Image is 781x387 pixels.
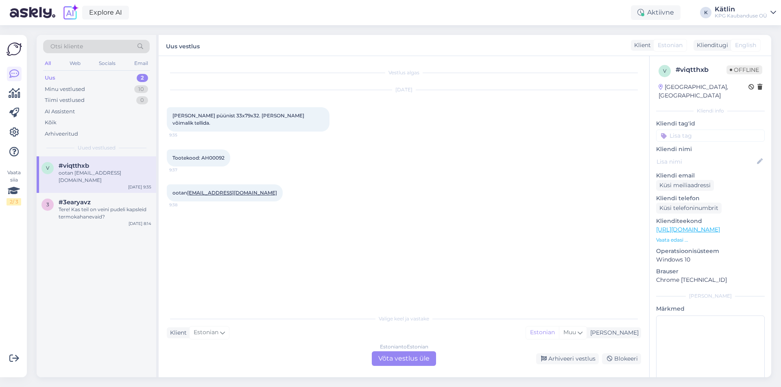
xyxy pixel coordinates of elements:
div: Aktiivne [631,5,681,20]
div: Web [68,58,82,69]
div: Valige keel ja vastake [167,315,641,322]
a: KätlinKPG Kaubanduse OÜ [715,6,776,19]
p: Vaata edasi ... [656,236,765,244]
div: Estonian [526,326,559,339]
div: Socials [97,58,117,69]
span: v [46,165,49,171]
div: Kõik [45,119,57,127]
div: Klient [631,41,651,50]
span: Tootekood: AH00092 [172,155,225,161]
span: v [663,68,666,74]
div: Minu vestlused [45,85,85,93]
div: Vestlus algas [167,69,641,76]
div: Klient [167,329,187,337]
a: [EMAIL_ADDRESS][DOMAIN_NAME] [187,190,277,196]
img: explore-ai [62,4,79,21]
div: Blokeeri [602,353,641,364]
span: 9:38 [169,202,200,208]
div: 2 [137,74,148,82]
span: English [735,41,756,50]
div: Klienditugi [694,41,728,50]
a: [URL][DOMAIN_NAME] [656,226,720,233]
span: Otsi kliente [50,42,83,51]
div: Email [133,58,150,69]
div: [DATE] [167,86,641,93]
div: [DATE] 8:14 [129,221,151,227]
p: Windows 10 [656,255,765,264]
p: Kliendi email [656,171,765,180]
div: Küsi telefoninumbrit [656,203,722,214]
div: Uus [45,74,55,82]
div: Arhiveeri vestlus [536,353,599,364]
span: 3 [46,201,49,208]
p: Kliendi tag'id [656,119,765,128]
div: Arhiveeritud [45,130,78,138]
span: Muu [563,329,576,336]
input: Lisa nimi [657,157,755,166]
div: Tiimi vestlused [45,96,85,104]
div: AI Assistent [45,108,75,116]
span: Uued vestlused [78,144,116,151]
div: [DATE] 9:35 [128,184,151,190]
span: 9:37 [169,167,200,173]
img: Askly Logo [7,41,22,57]
div: Kliendi info [656,107,765,115]
div: 0 [136,96,148,104]
span: 9:35 [169,132,200,138]
div: Tere! Kas teil on veini pudeli kapsleid termokahanevaid? [59,206,151,221]
div: Estonian to Estonian [380,343,428,350]
p: Brauser [656,267,765,276]
span: Offline [726,65,762,74]
div: ootan [EMAIL_ADDRESS][DOMAIN_NAME] [59,169,151,184]
div: [GEOGRAPHIC_DATA], [GEOGRAPHIC_DATA] [659,83,748,100]
div: Võta vestlus üle [372,351,436,366]
span: Estonian [194,328,218,337]
div: KPG Kaubanduse OÜ [715,13,767,19]
div: [PERSON_NAME] [587,329,639,337]
div: [PERSON_NAME] [656,292,765,300]
div: All [43,58,52,69]
span: Estonian [658,41,683,50]
p: Operatsioonisüsteem [656,247,765,255]
div: Küsi meiliaadressi [656,180,714,191]
input: Lisa tag [656,130,765,142]
div: # viqtthxb [676,65,726,75]
span: #3earyavz [59,199,91,206]
div: Vaata siia [7,169,21,205]
div: 2 / 3 [7,198,21,205]
span: #viqtthxb [59,162,89,169]
p: Kliendi nimi [656,145,765,154]
p: Kliendi telefon [656,194,765,203]
a: Explore AI [82,6,129,19]
span: ootan [172,190,277,196]
div: 10 [134,85,148,93]
label: Uus vestlus [166,40,200,51]
p: Märkmed [656,305,765,313]
p: Klienditeekond [656,217,765,225]
p: Chrome [TECHNICAL_ID] [656,276,765,284]
div: K [700,7,711,18]
span: [PERSON_NAME] püünist 33x79x32. [PERSON_NAME] võimalik tellida. [172,112,305,126]
div: Kätlin [715,6,767,13]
